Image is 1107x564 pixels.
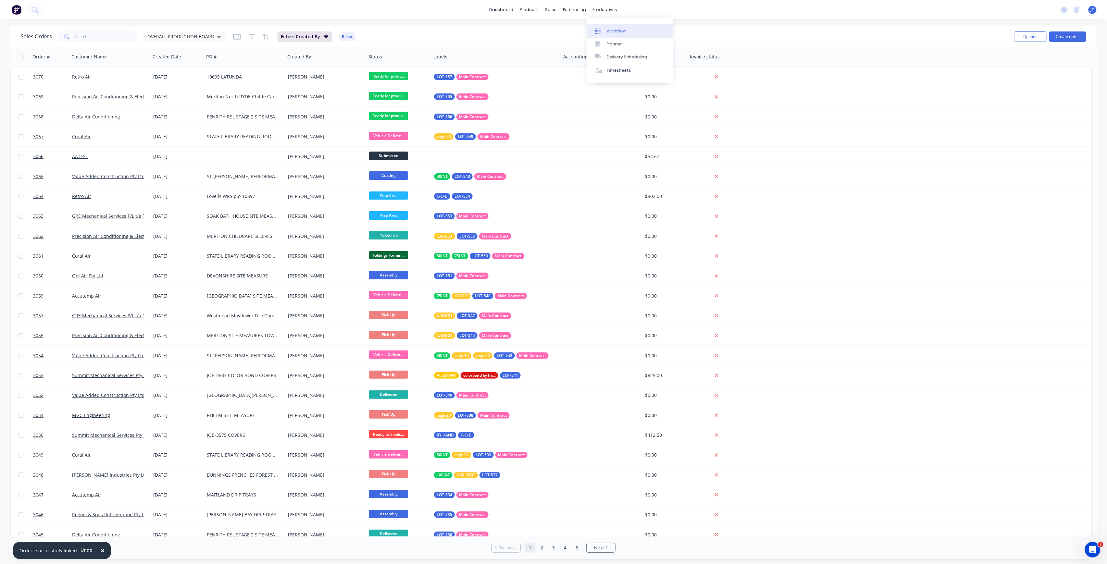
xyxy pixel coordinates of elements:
span: OVERALL PRODUCTION BOARD [147,33,214,40]
button: CAGE 21LOT-547Main Contract [434,313,511,319]
span: Main Contract [459,392,486,398]
div: Workflow [607,28,626,34]
span: Main Contract [519,352,546,359]
div: [DATE] [153,432,202,438]
span: LOT-548 [475,293,491,299]
button: Options [1014,31,1047,42]
div: $0.00 [645,352,683,359]
a: Precision Air Conditioning & Electrical Pty Ltd [72,93,170,100]
a: Page 5 [572,543,582,553]
span: BY HAND [437,432,454,438]
span: Pick Up [369,371,408,379]
div: SOAK BATH HOUSE SITE MEASURE [207,213,279,219]
span: cage 20 [437,133,451,140]
div: $0.00 [645,392,683,398]
span: Prep Area [369,191,408,200]
a: Page 4 [560,543,570,553]
span: LOT-540 [437,392,452,398]
a: dashboard [486,5,517,15]
a: 3045 [33,525,72,545]
button: CAGE 21LOT-552Main Contract [434,233,511,239]
span: Cutting [369,171,408,179]
span: 3051 [33,412,44,419]
div: [PERSON_NAME] [288,233,360,239]
span: Picked Up [369,231,408,239]
div: PENRITH RSL STAGE 2 SITE MEASURES [207,114,279,120]
button: LOT-534Main Contract [434,492,489,498]
span: LOT-539 [476,452,491,458]
div: $0.00 [645,233,683,239]
span: 75INT [437,293,448,299]
span: LOT-535 [437,511,452,518]
span: Main Contract [459,74,486,80]
span: 3061 [33,253,44,259]
button: 50INTLOT-543Main Contract [434,173,506,180]
span: 3050 [33,432,44,438]
div: [PERSON_NAME] [288,153,360,160]
div: [PERSON_NAME] [288,253,360,259]
span: CAGE 21 [437,332,453,339]
span: 3064 [33,193,44,200]
div: [PERSON_NAME] [288,74,360,80]
a: 3049 [33,445,72,465]
span: Pick Up [369,410,408,418]
a: 3053 [33,366,72,385]
a: Coral Air [72,133,91,140]
a: 3067 [33,127,72,146]
span: Main Contract [459,213,486,219]
span: cage 28 [454,452,469,458]
a: Precision Air Conditioning & Electrical Pty Ltd [72,233,170,239]
a: 3064 [33,187,72,206]
div: DEVONSHIRE SITE MEASURE [207,273,279,279]
div: $0.00 [645,253,683,259]
button: 50INT75INTLOT-550Main Contract [434,253,524,259]
span: LOT-534 [437,492,452,498]
a: Regnis & Sons Refrigeration Pty Ltd [72,511,149,518]
div: [DATE] [153,412,202,419]
span: Main Contract [480,412,507,419]
button: LOT-551Main Contract [434,273,489,279]
span: LOT-541 [503,372,518,379]
span: Main Contract [495,253,522,259]
a: 3050 [33,425,72,445]
span: Submitted [369,152,408,160]
span: cage 10 [454,352,469,359]
a: 3069 [33,87,72,106]
a: Page 3 [549,543,558,553]
div: $825.00 [645,372,683,379]
span: Main Contract [497,293,524,299]
span: LOT-538 [458,412,473,419]
span: 3067 [33,133,44,140]
a: 3062 [33,227,72,246]
span: Assembly [369,271,408,279]
button: BY HANDC-O-D [434,432,474,438]
span: Main Contract [459,532,486,538]
div: [DATE] [153,253,202,259]
span: Pick Up [369,331,408,339]
a: Delivery Scheduling [587,51,673,64]
span: × [101,546,105,555]
div: Delivery Scheduling [607,54,647,60]
div: [PERSON_NAME] [288,412,360,419]
span: ALLEYWAY [437,372,456,379]
span: 3053 [33,372,44,379]
div: JOB-3575 COVERS [207,432,279,438]
span: Vehicle Deliver... [369,132,408,140]
div: Lovells WRS p.o-10697 [207,193,279,200]
span: LOT-556 [437,114,452,120]
div: $0.00 [645,412,683,419]
span: 50INT [437,253,448,259]
a: Accutemp Air [72,293,101,299]
div: Labels [433,54,447,60]
span: LOT-547 [459,313,475,319]
input: Search... [75,30,139,43]
span: 3045 [33,532,44,538]
a: 3047 [33,485,72,505]
div: Created By [287,54,311,60]
span: cage 29 [476,352,490,359]
div: $54.67 [645,153,683,160]
div: [DATE] [153,372,202,379]
span: Main Contract [459,511,486,518]
a: 3051 [33,406,72,425]
button: LOT-556Main Contract [434,114,489,120]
